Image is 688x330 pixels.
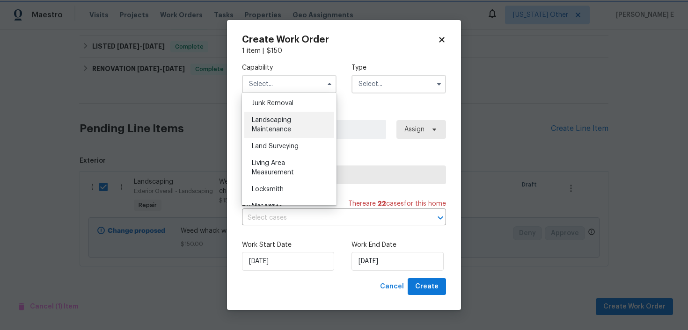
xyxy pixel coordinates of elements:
[252,203,278,209] span: Masonry
[242,211,420,225] input: Select cases
[252,117,291,133] span: Landscaping Maintenance
[351,63,446,72] label: Type
[252,143,299,150] span: Land Surveying
[250,170,438,179] span: Select trade partner
[404,125,425,134] span: Assign
[408,278,446,295] button: Create
[242,154,446,163] label: Trade Partner
[351,240,446,250] label: Work End Date
[252,160,294,176] span: Living Area Measurement
[242,240,337,250] label: Work Start Date
[242,252,334,271] input: M/D/YYYY
[434,211,447,224] button: Open
[252,100,293,107] span: Junk Removal
[433,79,445,90] button: Show options
[376,278,408,295] button: Cancel
[351,252,444,271] input: M/D/YYYY
[242,75,337,93] input: Select...
[351,75,446,93] input: Select...
[380,281,404,293] span: Cancel
[252,186,284,193] span: Locksmith
[242,63,337,72] label: Capability
[324,79,335,90] button: Hide options
[348,199,446,208] span: There are case s for this home
[242,46,446,56] div: 1 item |
[242,35,438,44] h2: Create Work Order
[415,281,439,293] span: Create
[378,201,386,207] span: 22
[242,108,446,118] label: Work Order Manager
[267,48,282,54] span: $ 150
